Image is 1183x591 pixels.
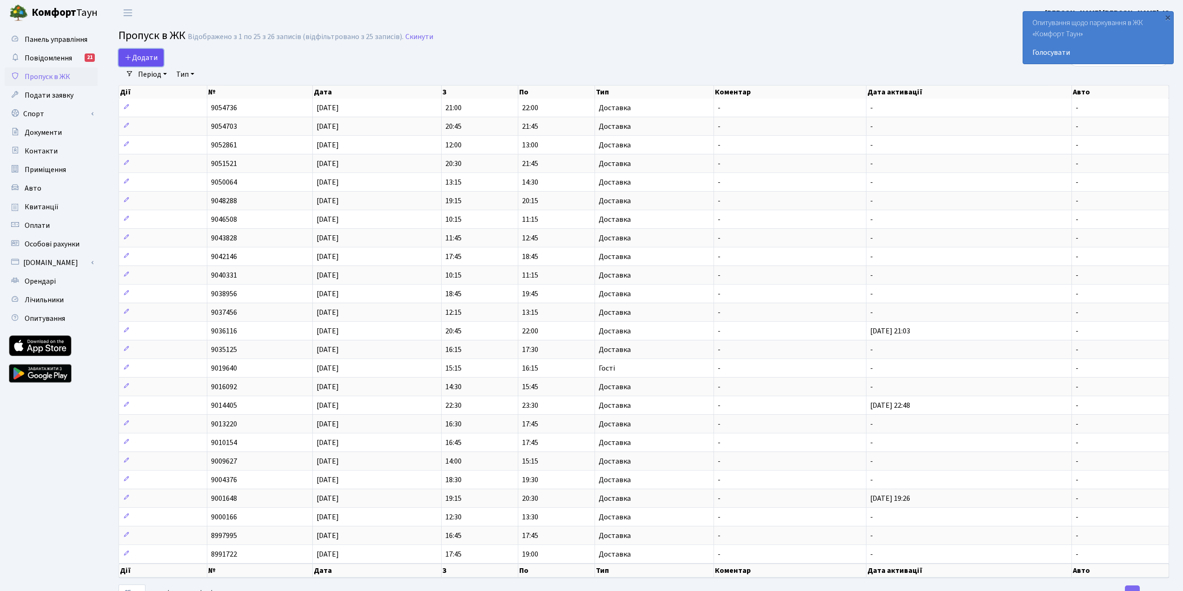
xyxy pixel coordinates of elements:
th: З [442,86,518,99]
span: 14:30 [522,177,538,187]
a: Додати [119,49,164,66]
span: - [870,233,873,243]
div: × [1163,13,1172,22]
a: Квитанції [5,198,98,216]
span: 9013220 [211,419,237,429]
span: - [1076,233,1078,243]
span: - [1076,419,1078,429]
th: № [207,86,313,99]
span: - [1076,531,1078,541]
span: [DATE] [317,214,339,225]
span: 15:15 [522,456,538,466]
span: - [718,345,720,355]
span: [DATE] [317,419,339,429]
span: - [870,549,873,559]
span: 12:00 [445,140,462,150]
span: 22:00 [522,103,538,113]
span: - [870,159,873,169]
span: [DATE] [317,289,339,299]
span: [DATE] [317,345,339,355]
span: 20:45 [445,326,462,336]
th: Тип [595,564,714,578]
span: - [718,493,720,504]
span: 9004376 [211,475,237,485]
span: [DATE] [317,159,339,169]
div: Опитування щодо паркування в ЖК «Комфорт Таун» [1023,12,1173,64]
span: 17:45 [445,252,462,262]
span: [DATE] 22:48 [870,400,910,411]
th: Дата активації [866,564,1072,578]
span: [DATE] 19:26 [870,493,910,504]
span: [DATE] [317,307,339,318]
span: 9052861 [211,140,237,150]
span: - [718,103,720,113]
span: Доставка [599,346,631,353]
span: - [1076,326,1078,336]
span: Доставка [599,551,631,558]
span: 9019640 [211,363,237,373]
span: [DATE] [317,549,339,559]
span: Доставка [599,272,631,279]
span: Орендарі [25,276,56,286]
span: - [1076,475,1078,485]
span: 15:15 [445,363,462,373]
span: 9043828 [211,233,237,243]
a: Документи [5,123,98,142]
a: [DOMAIN_NAME] [5,253,98,272]
span: [DATE] [317,177,339,187]
span: - [718,289,720,299]
span: 18:30 [445,475,462,485]
span: - [1076,140,1078,150]
span: 16:45 [445,531,462,541]
a: Повідомлення21 [5,49,98,67]
span: Доставка [599,327,631,335]
span: Доставка [599,420,631,428]
a: [PERSON_NAME] [PERSON_NAME]. Ю. [1045,7,1172,19]
span: Доставка [599,141,631,149]
span: - [718,177,720,187]
span: Доставка [599,104,631,112]
div: Відображено з 1 по 25 з 26 записів (відфільтровано з 25 записів). [188,33,403,41]
span: - [870,363,873,373]
div: 21 [85,53,95,62]
span: 17:45 [522,531,538,541]
span: - [1076,549,1078,559]
span: - [870,214,873,225]
span: - [718,307,720,318]
span: 9037456 [211,307,237,318]
span: - [1076,196,1078,206]
span: - [1076,438,1078,448]
span: Документи [25,127,62,138]
span: [DATE] 21:03 [870,326,910,336]
span: 12:30 [445,512,462,522]
span: - [870,475,873,485]
span: Доставка [599,309,631,316]
span: Приміщення [25,165,66,175]
th: Дата активації [866,86,1072,99]
a: Тип [172,66,198,82]
span: [DATE] [317,233,339,243]
span: - [718,196,720,206]
span: [DATE] [317,121,339,132]
span: - [718,475,720,485]
th: Авто [1072,86,1169,99]
th: № [207,564,313,578]
a: Приміщення [5,160,98,179]
span: Доставка [599,234,631,242]
span: - [1076,159,1078,169]
span: Доставка [599,402,631,409]
span: - [718,252,720,262]
span: Пропуск в ЖК [119,27,185,44]
span: 20:30 [445,159,462,169]
a: Спорт [5,105,98,123]
span: 14:30 [445,382,462,392]
span: 9051521 [211,159,237,169]
span: 19:30 [522,475,538,485]
span: - [1076,177,1078,187]
span: 13:00 [522,140,538,150]
span: - [870,345,873,355]
span: - [870,177,873,187]
span: - [1076,345,1078,355]
span: [DATE] [317,512,339,522]
span: 16:15 [522,363,538,373]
